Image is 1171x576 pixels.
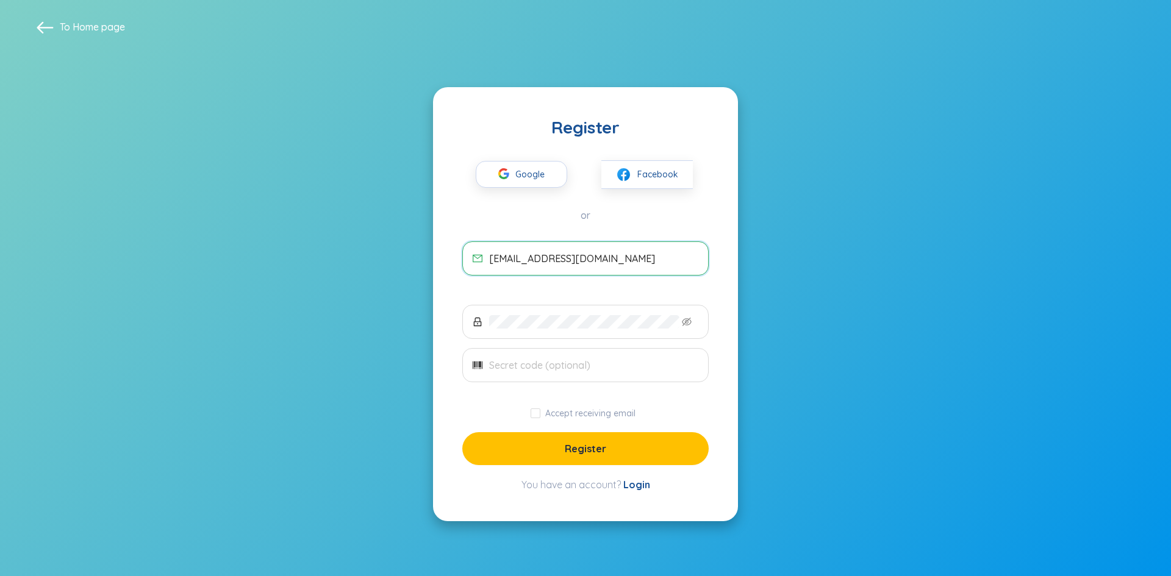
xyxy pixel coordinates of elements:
[473,360,482,370] span: barcode
[476,161,567,188] button: Google
[637,168,678,181] span: Facebook
[462,432,709,465] button: Register
[515,162,551,187] span: Google
[682,317,692,327] span: eye-invisible
[473,254,482,263] span: mail
[623,478,650,491] a: Login
[489,358,698,372] input: Secret code (optional)
[60,20,125,34] span: To
[540,408,640,419] span: Accept receiving email
[462,477,709,492] div: You have an account?
[473,317,482,327] span: lock
[616,167,631,182] img: facebook
[565,442,606,455] span: Register
[462,116,709,138] div: Register
[489,252,698,265] input: Email
[462,208,709,222] div: or
[73,21,125,33] a: Home page
[601,160,693,189] button: facebookFacebook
